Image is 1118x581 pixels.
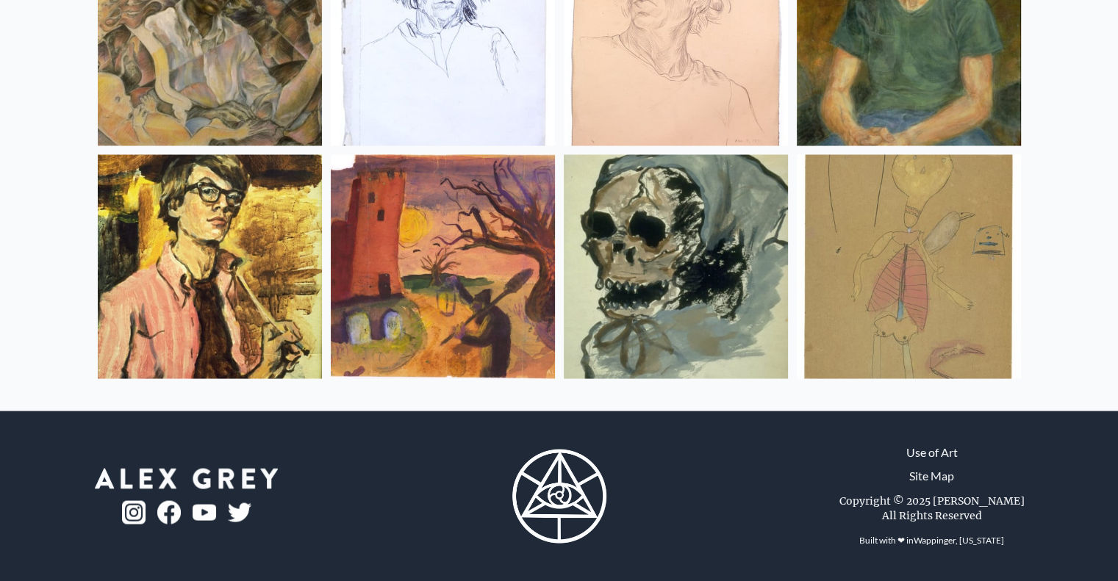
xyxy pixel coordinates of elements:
div: All Rights Reserved [882,508,982,523]
a: Site Map [909,467,954,485]
img: youtube-logo.png [193,505,216,522]
img: fb-logo.png [157,501,181,524]
div: Copyright © 2025 [PERSON_NAME] [839,494,1025,508]
div: Built with ❤ in [853,529,1010,552]
img: twitter-logo.png [228,503,251,522]
a: Wappinger, [US_STATE] [914,535,1004,546]
img: ig-logo.png [122,501,146,524]
a: Use of Art [906,444,958,461]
